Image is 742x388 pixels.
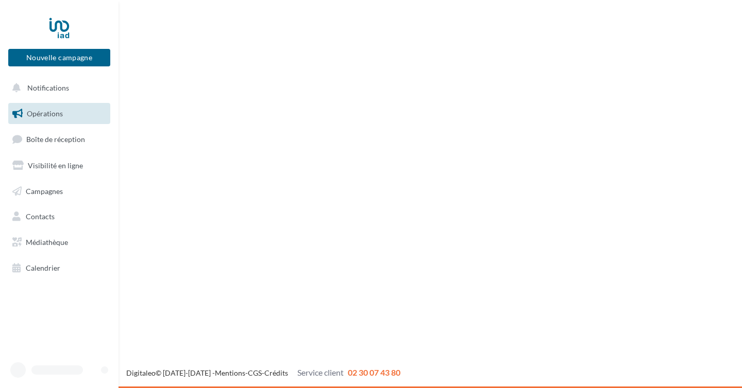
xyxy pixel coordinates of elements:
a: Mentions [215,368,245,377]
span: © [DATE]-[DATE] - - - [126,368,400,377]
button: Notifications [6,77,108,99]
a: Médiathèque [6,232,112,253]
a: Calendrier [6,257,112,279]
a: Digitaleo [126,368,156,377]
span: Boîte de réception [26,135,85,144]
span: Médiathèque [26,238,68,246]
a: Campagnes [6,181,112,202]
span: Campagnes [26,186,63,195]
span: Opérations [27,109,63,118]
span: Contacts [26,212,55,221]
span: Visibilité en ligne [28,161,83,170]
a: Opérations [6,103,112,125]
a: CGS [248,368,262,377]
span: Calendrier [26,263,60,272]
span: Service client [297,367,344,377]
a: Crédits [264,368,288,377]
a: Boîte de réception [6,128,112,150]
span: 02 30 07 43 80 [348,367,400,377]
span: Notifications [27,83,69,92]
a: Visibilité en ligne [6,155,112,177]
button: Nouvelle campagne [8,49,110,66]
a: Contacts [6,206,112,227]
